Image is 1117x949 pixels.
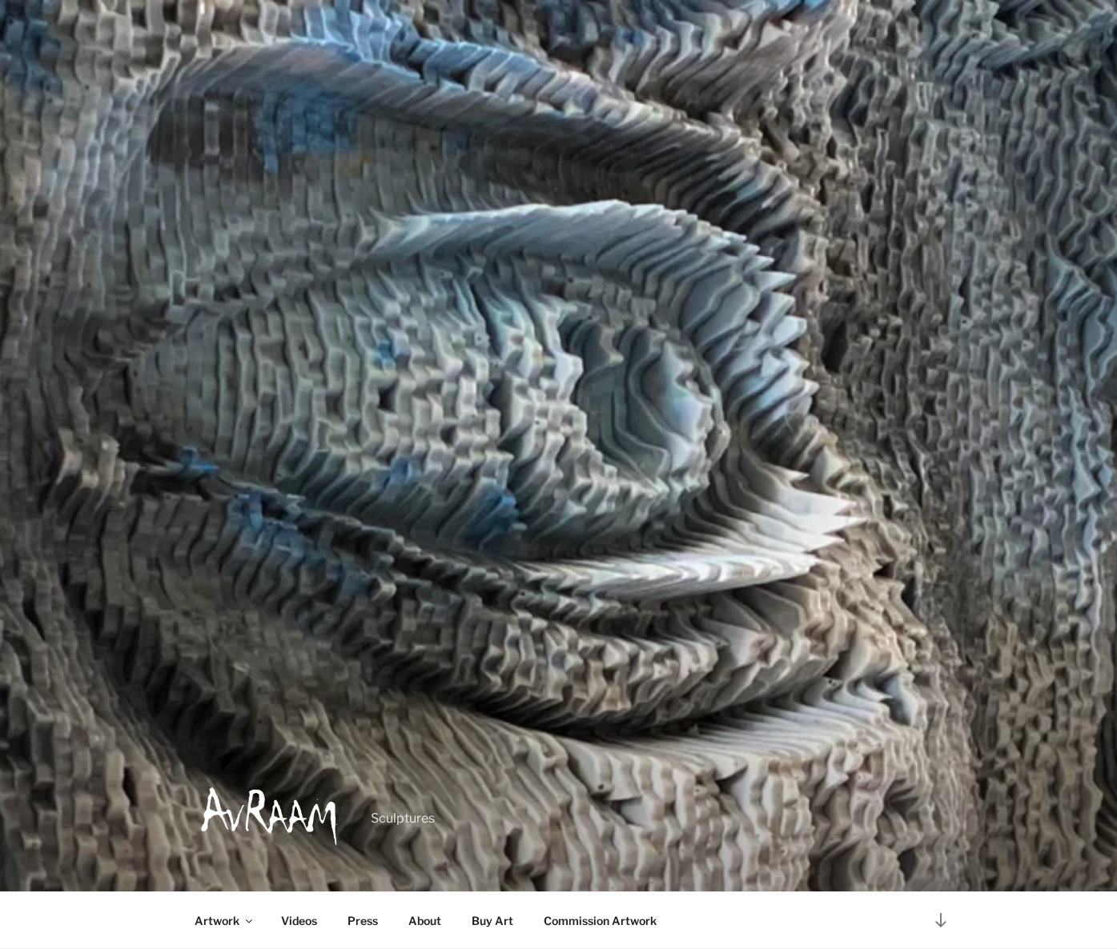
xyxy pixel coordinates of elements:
[371,809,435,828] p: Sculptures
[530,901,671,940] a: Commission Artwork
[458,901,528,940] a: Buy Art
[267,901,331,940] a: Videos
[395,901,456,940] a: About
[181,901,265,940] a: Artwork
[181,901,937,940] nav: Top Menu
[334,901,392,940] a: Press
